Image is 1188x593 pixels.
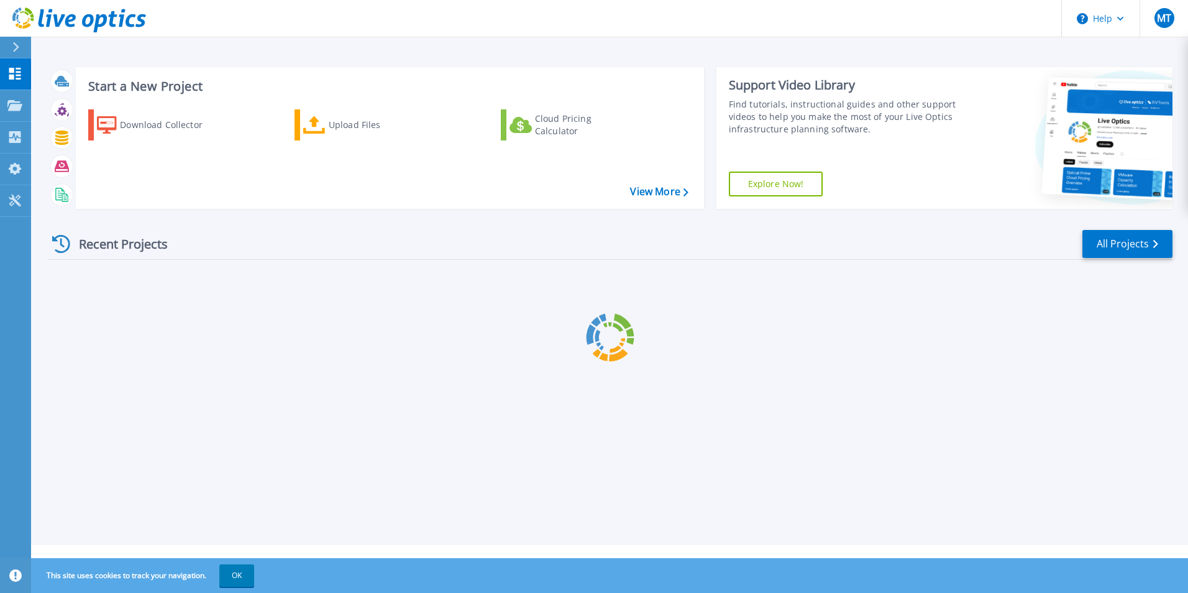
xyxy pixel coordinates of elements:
[48,229,185,259] div: Recent Projects
[1082,230,1172,258] a: All Projects
[88,80,688,93] h3: Start a New Project
[219,564,254,587] button: OK
[88,109,227,140] a: Download Collector
[630,186,688,198] a: View More
[120,113,219,137] div: Download Collector
[729,77,961,93] div: Support Video Library
[501,109,639,140] a: Cloud Pricing Calculator
[535,113,634,137] div: Cloud Pricing Calculator
[729,172,823,196] a: Explore Now!
[329,113,428,137] div: Upload Files
[729,98,961,136] div: Find tutorials, instructional guides and other support videos to help you make the most of your L...
[295,109,433,140] a: Upload Files
[1157,13,1171,23] span: MT
[34,564,254,587] span: This site uses cookies to track your navigation.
